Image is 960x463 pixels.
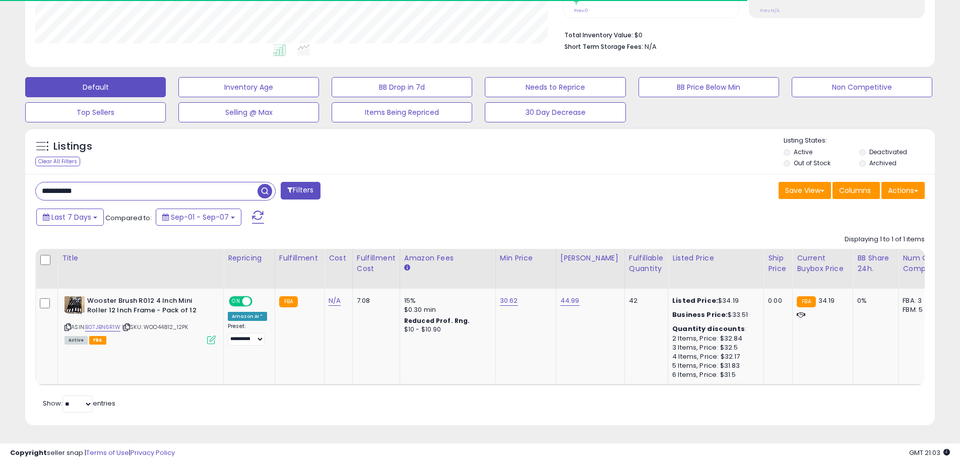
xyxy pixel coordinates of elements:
[779,182,831,199] button: Save View
[404,296,488,305] div: 15%
[35,157,80,166] div: Clear All Filters
[105,213,152,223] span: Compared to:
[560,296,580,306] a: 44.99
[760,8,780,14] small: Prev: N/A
[672,334,756,343] div: 2 Items, Price: $32.84
[251,297,267,306] span: OFF
[768,296,785,305] div: 0.00
[332,102,472,122] button: Items Being Repriced
[792,77,932,97] button: Non Competitive
[65,296,85,314] img: 51xrXTRTM6L._SL40_.jpg
[228,253,271,263] div: Repricing
[672,253,759,263] div: Listed Price
[171,212,229,222] span: Sep-01 - Sep-07
[36,209,104,226] button: Last 7 Days
[833,182,880,199] button: Columns
[672,352,756,361] div: 4 Items, Price: $32.17
[794,159,830,167] label: Out of Stock
[797,253,849,274] div: Current Buybox Price
[156,209,241,226] button: Sep-01 - Sep-07
[672,370,756,379] div: 6 Items, Price: $31.5
[784,136,935,146] p: Listing States:
[672,296,756,305] div: $34.19
[485,77,625,97] button: Needs to Reprice
[672,310,728,319] b: Business Price:
[564,42,643,51] b: Short Term Storage Fees:
[279,253,320,263] div: Fulfillment
[178,77,319,97] button: Inventory Age
[564,31,633,39] b: Total Inventory Value:
[845,235,925,244] div: Displaying 1 to 1 of 1 items
[404,316,470,325] b: Reduced Prof. Rng.
[65,296,216,343] div: ASIN:
[869,159,897,167] label: Archived
[65,336,88,345] span: All listings currently available for purchase on Amazon
[122,323,188,331] span: | SKU: WOO44812_12PK
[404,263,410,273] small: Amazon Fees.
[25,102,166,122] button: Top Sellers
[86,448,129,457] a: Terms of Use
[903,305,936,314] div: FBM: 5
[404,305,488,314] div: $0.30 min
[53,140,92,154] h5: Listings
[560,253,620,263] div: [PERSON_NAME]
[638,77,779,97] button: BB Price Below Min
[10,448,175,458] div: seller snap | |
[857,296,890,305] div: 0%
[768,253,788,274] div: Ship Price
[629,296,660,305] div: 42
[228,323,267,346] div: Preset:
[645,42,657,51] span: N/A
[797,296,815,307] small: FBA
[404,325,488,334] div: $10 - $10.90
[357,296,392,305] div: 7.08
[357,253,396,274] div: Fulfillment Cost
[839,185,871,195] span: Columns
[230,297,242,306] span: ON
[62,253,219,263] div: Title
[574,8,588,14] small: Prev: 0
[281,182,320,200] button: Filters
[857,253,894,274] div: BB Share 24h.
[85,323,120,332] a: B07JBN6R1W
[794,148,812,156] label: Active
[500,253,552,263] div: Min Price
[500,296,518,306] a: 30.62
[881,182,925,199] button: Actions
[672,361,756,370] div: 5 Items, Price: $31.83
[279,296,298,307] small: FBA
[672,324,756,334] div: :
[818,296,835,305] span: 34.19
[131,448,175,457] a: Privacy Policy
[672,296,718,305] b: Listed Price:
[903,296,936,305] div: FBA: 3
[228,312,267,321] div: Amazon AI *
[87,296,210,317] b: Wooster Brush R012 4 Inch Mini Roller 12 Inch Frame - Pack of 12
[909,448,950,457] span: 2025-09-17 21:03 GMT
[672,324,745,334] b: Quantity discounts
[51,212,91,222] span: Last 7 Days
[903,253,939,274] div: Num of Comp.
[43,399,115,408] span: Show: entries
[869,148,907,156] label: Deactivated
[329,253,348,263] div: Cost
[89,336,106,345] span: FBA
[10,448,47,457] strong: Copyright
[629,253,664,274] div: Fulfillable Quantity
[329,296,341,306] a: N/A
[25,77,166,97] button: Default
[485,102,625,122] button: 30 Day Decrease
[672,343,756,352] div: 3 Items, Price: $32.5
[178,102,319,122] button: Selling @ Max
[404,253,491,263] div: Amazon Fees
[672,310,756,319] div: $33.51
[332,77,472,97] button: BB Drop in 7d
[564,28,917,40] li: $0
